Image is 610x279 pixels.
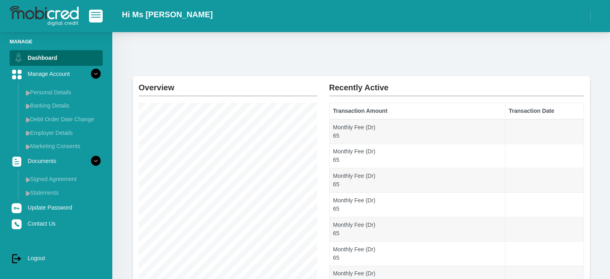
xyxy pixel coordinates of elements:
img: menu arrow [26,191,30,196]
a: Documents [10,153,103,169]
a: Logout [10,250,103,266]
a: Statements [22,186,103,199]
li: Manage [10,38,103,45]
a: Banking Details [22,99,103,112]
a: Contact Us [10,216,103,231]
td: Monthly Fee (Dr) 65 [329,168,505,193]
h2: Recently Active [329,76,584,92]
img: menu arrow [26,130,30,136]
a: Update Password [10,200,103,215]
td: Monthly Fee (Dr) 65 [329,217,505,241]
a: Signed Agreement [22,173,103,185]
h2: Hi Ms [PERSON_NAME] [122,10,213,19]
a: Debit Order Date Change [22,113,103,126]
img: menu arrow [26,144,30,149]
a: Employer Details [22,126,103,139]
td: Monthly Fee (Dr) 65 [329,119,505,144]
img: menu arrow [26,117,30,122]
img: menu arrow [26,177,30,182]
th: Transaction Amount [329,103,505,119]
th: Transaction Date [505,103,584,119]
a: Dashboard [10,50,103,65]
h2: Overview [139,76,317,92]
a: Manage Account [10,66,103,81]
td: Monthly Fee (Dr) 65 [329,241,505,266]
a: Personal Details [22,86,103,99]
td: Monthly Fee (Dr) 65 [329,193,505,217]
img: logo-mobicred.svg [10,6,79,26]
a: Marketing Consents [22,140,103,153]
td: Monthly Fee (Dr) 65 [329,144,505,168]
img: menu arrow [26,90,30,96]
img: menu arrow [26,104,30,109]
